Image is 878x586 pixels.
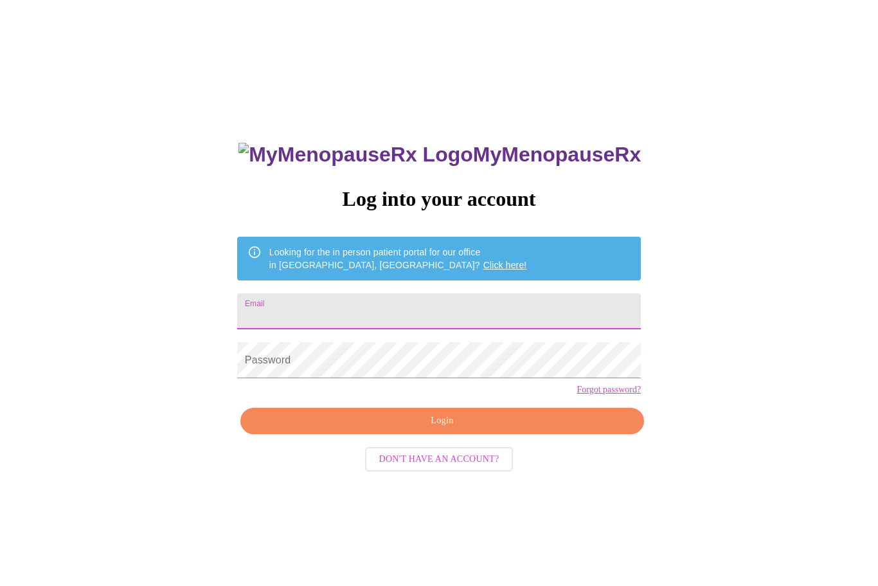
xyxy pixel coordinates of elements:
[362,453,517,464] a: Don't have an account?
[269,241,527,277] div: Looking for the in person patient portal for our office in [GEOGRAPHIC_DATA], [GEOGRAPHIC_DATA]?
[483,260,527,270] a: Click here!
[237,187,641,211] h3: Log into your account
[365,447,514,472] button: Don't have an account?
[379,452,499,468] span: Don't have an account?
[577,385,641,395] a: Forgot password?
[255,413,629,429] span: Login
[240,408,644,434] button: Login
[238,143,472,167] img: MyMenopauseRx Logo
[238,143,641,167] h3: MyMenopauseRx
